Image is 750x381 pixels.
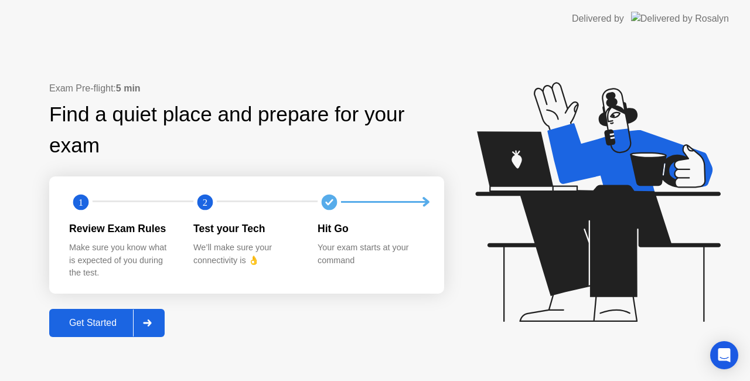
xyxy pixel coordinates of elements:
[572,12,624,26] div: Delivered by
[193,221,299,236] div: Test your Tech
[318,241,423,267] div: Your exam starts at your command
[69,221,175,236] div: Review Exam Rules
[69,241,175,280] div: Make sure you know what is expected of you during the test.
[53,318,133,328] div: Get Started
[318,221,423,236] div: Hit Go
[203,196,207,207] text: 2
[49,99,444,161] div: Find a quiet place and prepare for your exam
[631,12,729,25] img: Delivered by Rosalyn
[79,196,83,207] text: 1
[49,81,444,96] div: Exam Pre-flight:
[116,83,141,93] b: 5 min
[193,241,299,267] div: We’ll make sure your connectivity is 👌
[710,341,738,369] div: Open Intercom Messenger
[49,309,165,337] button: Get Started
